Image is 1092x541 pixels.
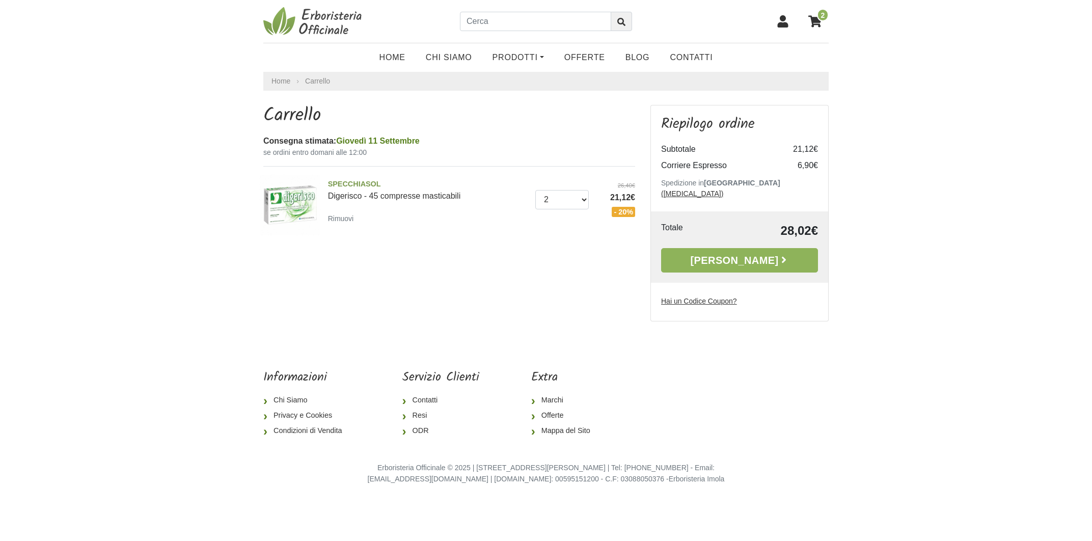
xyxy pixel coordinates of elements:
[271,76,290,87] a: Home
[777,157,818,174] td: 6,90€
[263,423,350,439] a: Condizioni di Vendita
[817,9,829,21] span: 2
[661,116,818,133] h3: Riepilogo ordine
[260,175,320,235] img: Digerisco - 45 compresse masticabili
[336,137,420,145] span: Giovedì 11 Settembre
[263,370,350,385] h5: Informazioni
[263,72,829,91] nav: breadcrumb
[328,214,354,223] small: Rimuovi
[650,370,829,406] iframe: fb:page Facebook Social Plugin
[661,157,777,174] td: Corriere Espresso
[263,105,635,127] h1: Carrello
[669,475,725,483] a: Erboristeria Imola
[777,141,818,157] td: 21,12€
[305,77,330,85] a: Carrello
[402,370,479,385] h5: Servizio Clienti
[328,179,528,190] span: SPECCHIASOL
[531,423,598,439] a: Mappa del Sito
[596,181,635,190] del: 26,40€
[660,47,723,68] a: Contatti
[460,12,611,31] input: Cerca
[661,178,818,199] p: Spedizione in
[719,222,818,240] td: 28,02€
[612,207,635,217] span: - 20%
[402,408,479,423] a: Resi
[263,147,635,158] small: se ordini entro domani alle 12:00
[531,370,598,385] h5: Extra
[661,190,723,198] a: ([MEDICAL_DATA])
[531,408,598,423] a: Offerte
[402,423,479,439] a: ODR
[704,179,780,187] b: [GEOGRAPHIC_DATA]
[661,248,818,273] a: [PERSON_NAME]
[596,192,635,204] span: 21,12€
[328,179,528,200] a: SPECCHIASOLDigerisco - 45 compresse masticabili
[554,47,615,68] a: OFFERTE
[368,464,725,483] small: Erboristeria Officinale © 2025 | [STREET_ADDRESS][PERSON_NAME] | Tel: [PHONE_NUMBER] - Email: [EM...
[263,135,635,147] div: Consegna stimata:
[482,47,554,68] a: Prodotti
[263,408,350,423] a: Privacy e Cookies
[402,393,479,408] a: Contatti
[803,9,829,34] a: 2
[661,141,777,157] td: Subtotale
[661,297,737,305] u: Hai un Codice Coupon?
[416,47,482,68] a: Chi Siamo
[615,47,660,68] a: Blog
[369,47,416,68] a: Home
[661,296,737,307] label: Hai un Codice Coupon?
[661,222,719,240] td: Totale
[263,393,350,408] a: Chi Siamo
[328,212,358,225] a: Rimuovi
[531,393,598,408] a: Marchi
[263,6,365,37] img: Erboristeria Officinale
